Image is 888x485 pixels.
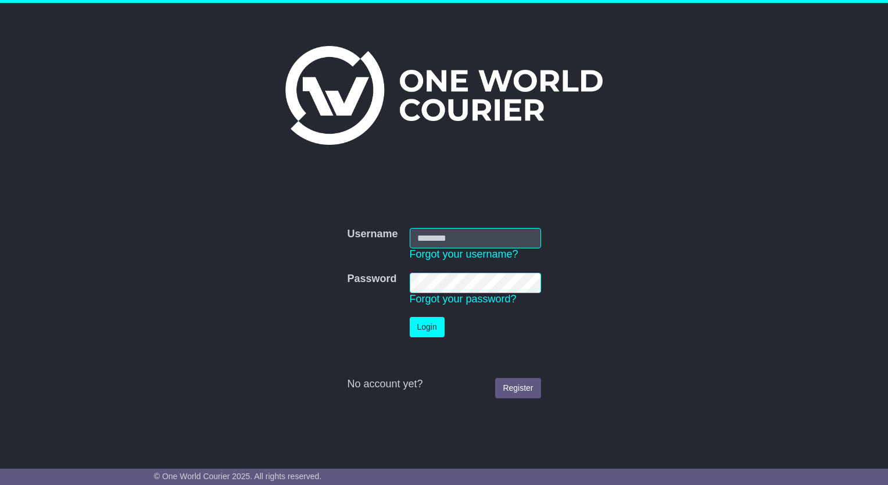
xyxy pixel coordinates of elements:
[347,228,398,241] label: Username
[154,472,322,481] span: © One World Courier 2025. All rights reserved.
[410,248,518,260] a: Forgot your username?
[347,273,396,286] label: Password
[495,378,540,398] a: Register
[410,293,517,305] a: Forgot your password?
[347,378,540,391] div: No account yet?
[285,46,603,145] img: One World
[410,317,445,337] button: Login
